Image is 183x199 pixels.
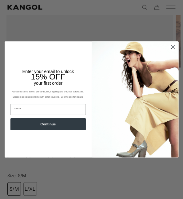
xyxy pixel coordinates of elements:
span: *Excludes select styles, gift cards, tax, shipping and previous purchases. Discount does not comb... [12,90,84,98]
span: your first order [34,81,62,86]
img: 93be19ad-e773-4382-80b9-c9d740c9197f.jpeg [92,41,179,157]
input: Email [10,104,86,115]
button: Close dialog [169,43,177,51]
span: 15% OFF [31,72,65,81]
button: Continue [10,118,86,130]
span: Enter your email to unlock [22,69,74,74]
